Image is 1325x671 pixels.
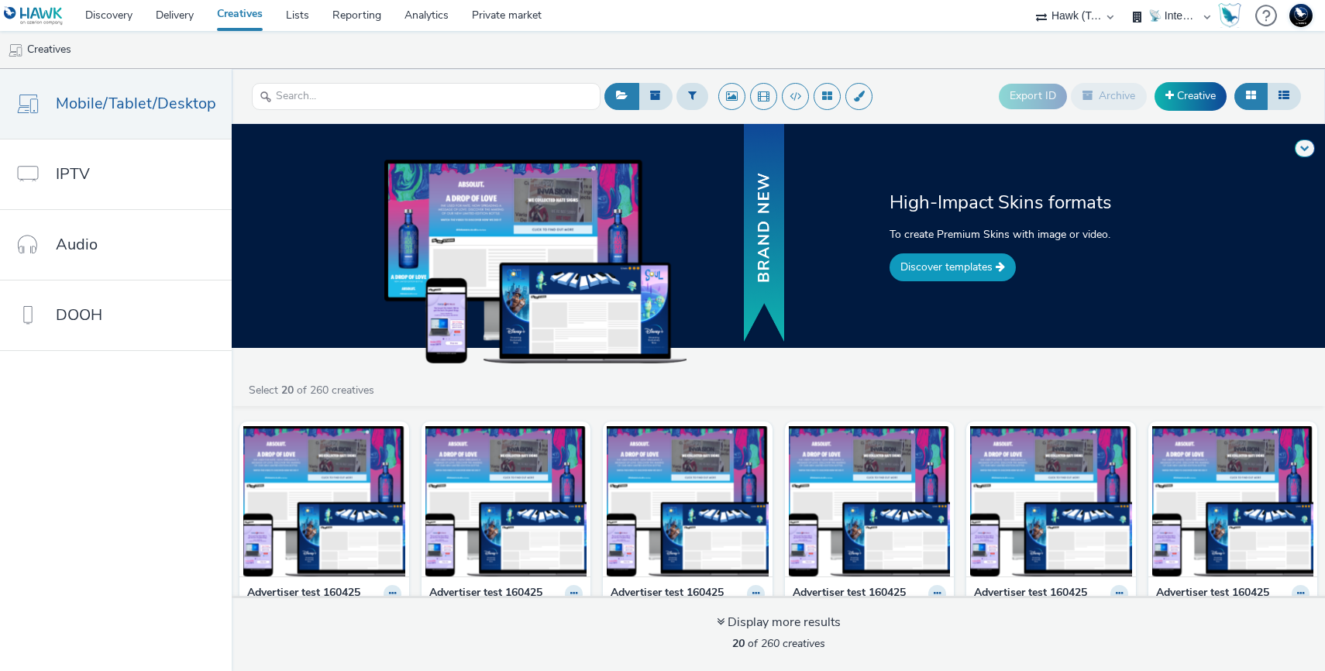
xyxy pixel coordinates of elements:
img: test sliding template update creative visual [243,425,405,576]
strong: 20 [281,383,294,397]
strong: Advertiser test 160425 [247,585,360,603]
a: Hawk Academy [1218,3,1248,28]
img: undefined Logo [4,6,64,26]
img: TEST Bottom display visual [1152,425,1314,576]
span: DOOH [56,304,102,326]
span: Audio [56,233,98,256]
strong: Advertiser test 160425 [974,585,1087,603]
img: TEST Bottom celtra visual [970,425,1132,576]
span: of 260 creatives [732,636,825,651]
img: Support Hawk [1289,4,1313,27]
a: Select of 260 creatives [247,383,380,397]
button: Export ID [999,84,1067,108]
h2: High-Impact Skins formats [890,190,1155,215]
img: Hawk Academy [1218,3,1241,28]
span: Mobile/Tablet/Desktop [56,92,216,115]
img: mobile [8,43,23,58]
a: Discover templates [890,253,1016,281]
img: banner with new text [741,122,787,346]
div: Display more results [717,614,841,631]
button: Grid [1234,83,1268,109]
strong: Advertiser test 160425 [1156,585,1269,603]
span: IPTV [56,163,90,185]
strong: 20 [732,636,745,651]
img: example of skins on dekstop, tablet and mobile devices [384,160,687,363]
button: Archive [1071,83,1147,109]
p: To create Premium Skins with image or video. [890,226,1155,243]
img: test slideshow template update creative visual [425,425,587,576]
strong: Advertiser test 160425 [611,585,724,603]
strong: Advertiser test 160425 [793,585,906,603]
img: test classic template update creative visual [789,425,951,576]
button: Table [1267,83,1301,109]
a: Creative [1155,82,1227,110]
img: test scrolling template update creative visual [607,425,769,576]
input: Search... [252,83,601,110]
strong: Advertiser test 160425 [429,585,542,603]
